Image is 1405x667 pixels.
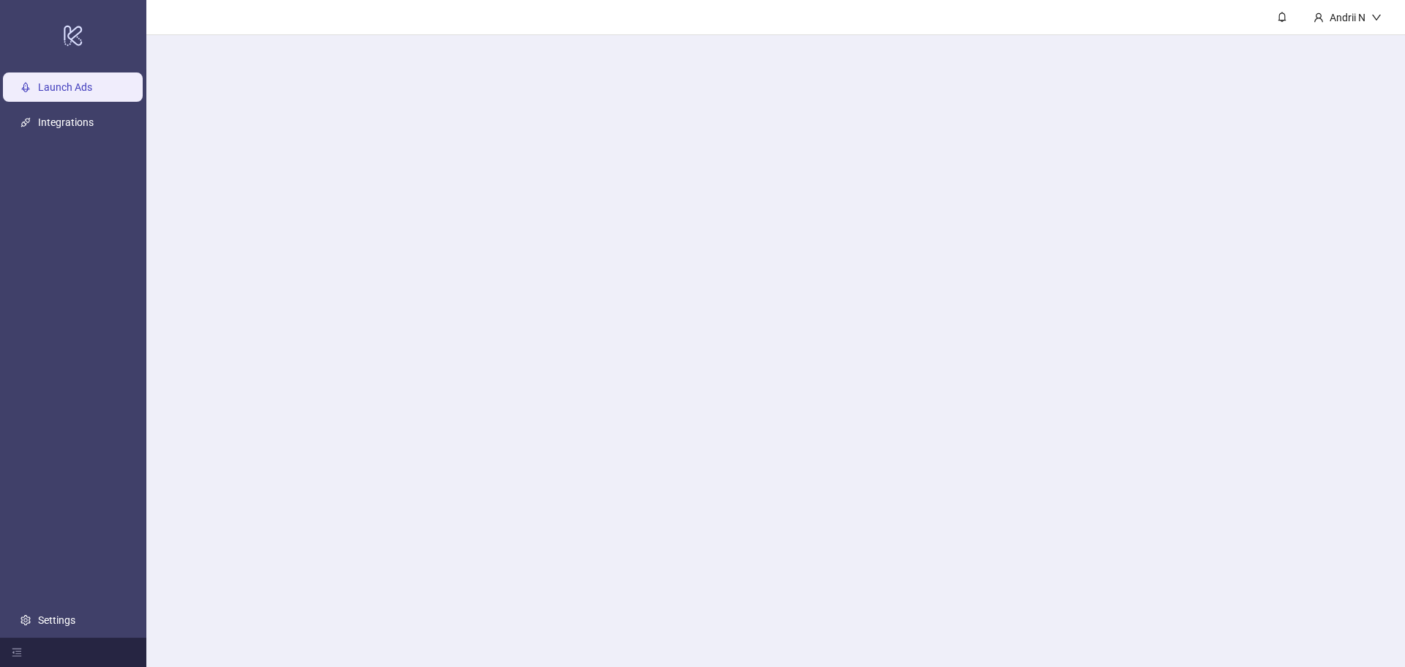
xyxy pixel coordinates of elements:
[38,614,75,626] a: Settings
[1371,12,1382,23] span: down
[12,647,22,657] span: menu-fold
[38,116,94,128] a: Integrations
[1277,12,1287,22] span: bell
[1314,12,1324,23] span: user
[1324,10,1371,26] div: Andrii N
[38,81,92,93] a: Launch Ads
